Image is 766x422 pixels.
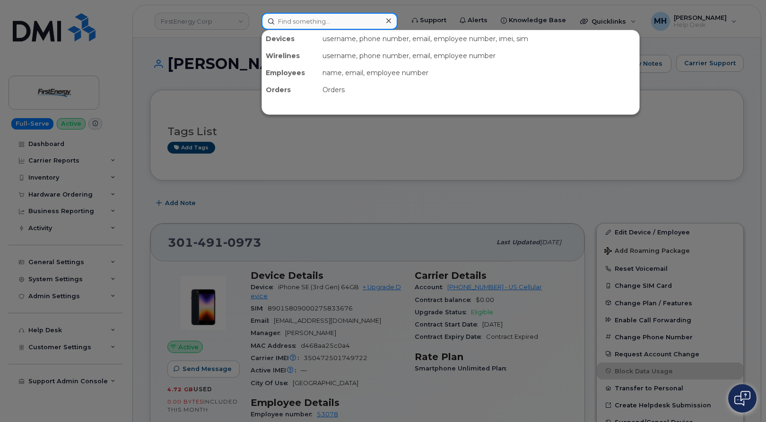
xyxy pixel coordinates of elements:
[734,391,750,406] img: Open chat
[262,81,319,98] div: Orders
[319,64,639,81] div: name, email, employee number
[319,81,639,98] div: Orders
[319,30,639,47] div: username, phone number, email, employee number, imei, sim
[262,30,319,47] div: Devices
[262,47,319,64] div: Wirelines
[262,64,319,81] div: Employees
[319,47,639,64] div: username, phone number, email, employee number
